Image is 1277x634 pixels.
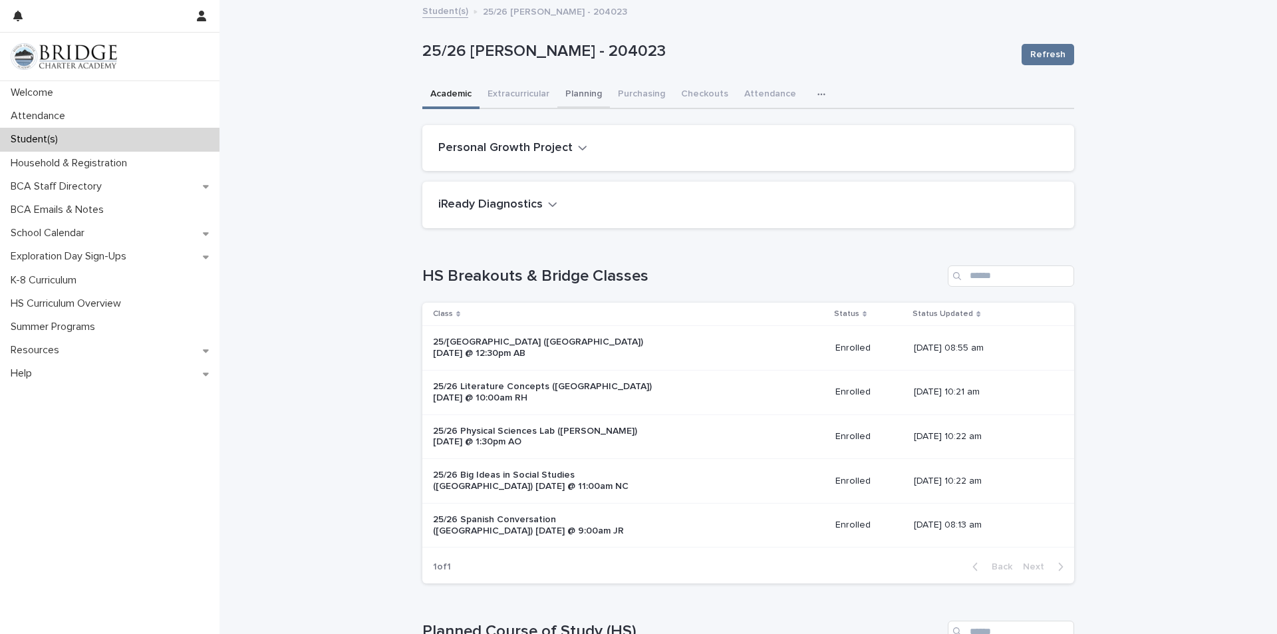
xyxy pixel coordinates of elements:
button: Checkouts [673,81,736,109]
button: Attendance [736,81,804,109]
tr: 25/26 Physical Sciences Lab ([PERSON_NAME]) [DATE] @ 1:30pm AOEnrolled[DATE] 10:22 am [422,414,1074,459]
p: Summer Programs [5,321,106,333]
p: Class [433,307,453,321]
p: 25/26 Spanish Conversation ([GEOGRAPHIC_DATA]) [DATE] @ 9:00am JR [433,514,654,537]
span: Next [1023,562,1052,571]
p: 25/26 Big Ideas in Social Studies ([GEOGRAPHIC_DATA]) [DATE] @ 11:00am NC [433,470,654,492]
p: 1 of 1 [422,551,462,583]
p: [DATE] 10:21 am [914,387,1053,398]
input: Search [948,265,1074,287]
p: Enrolled [835,343,903,354]
button: iReady Diagnostics [438,198,557,212]
span: Back [984,562,1012,571]
p: Status [834,307,859,321]
p: Enrolled [835,520,903,531]
img: V1C1m3IdTEidaUdm9Hs0 [11,43,117,70]
p: BCA Emails & Notes [5,204,114,216]
h2: iReady Diagnostics [438,198,543,212]
p: Enrolled [835,387,903,398]
p: [DATE] 08:55 am [914,343,1053,354]
p: [DATE] 10:22 am [914,431,1053,442]
p: Student(s) [5,133,69,146]
tr: 25/26 Spanish Conversation ([GEOGRAPHIC_DATA]) [DATE] @ 9:00am JREnrolled[DATE] 08:13 am [422,503,1074,548]
button: Back [962,561,1018,573]
p: 25/26 Literature Concepts ([GEOGRAPHIC_DATA]) [DATE] @ 10:00am RH [433,381,654,404]
p: Resources [5,344,70,357]
tr: 25/[GEOGRAPHIC_DATA] ([GEOGRAPHIC_DATA]) [DATE] @ 12:30pm ABEnrolled[DATE] 08:55 am [422,326,1074,371]
p: HS Curriculum Overview [5,297,132,310]
h1: HS Breakouts & Bridge Classes [422,267,942,286]
tr: 25/26 Literature Concepts ([GEOGRAPHIC_DATA]) [DATE] @ 10:00am RHEnrolled[DATE] 10:21 am [422,370,1074,414]
button: Planning [557,81,610,109]
button: Refresh [1022,44,1074,65]
button: Purchasing [610,81,673,109]
p: 25/[GEOGRAPHIC_DATA] ([GEOGRAPHIC_DATA]) [DATE] @ 12:30pm AB [433,337,654,359]
tr: 25/26 Big Ideas in Social Studies ([GEOGRAPHIC_DATA]) [DATE] @ 11:00am NCEnrolled[DATE] 10:22 am [422,459,1074,504]
p: Help [5,367,43,380]
p: Household & Registration [5,157,138,170]
p: BCA Staff Directory [5,180,112,193]
button: Academic [422,81,480,109]
button: Next [1018,561,1074,573]
p: [DATE] 10:22 am [914,476,1053,487]
p: School Calendar [5,227,95,239]
p: Attendance [5,110,76,122]
p: [DATE] 08:13 am [914,520,1053,531]
p: Enrolled [835,431,903,442]
p: Welcome [5,86,64,99]
p: Exploration Day Sign-Ups [5,250,137,263]
p: 25/26 Physical Sciences Lab ([PERSON_NAME]) [DATE] @ 1:30pm AO [433,426,654,448]
a: Student(s) [422,3,468,18]
span: Refresh [1030,48,1065,61]
p: Status Updated [913,307,973,321]
p: K-8 Curriculum [5,274,87,287]
p: 25/26 [PERSON_NAME] - 204023 [483,3,627,18]
button: Personal Growth Project [438,141,587,156]
h2: Personal Growth Project [438,141,573,156]
p: 25/26 [PERSON_NAME] - 204023 [422,42,1011,61]
button: Extracurricular [480,81,557,109]
p: Enrolled [835,476,903,487]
